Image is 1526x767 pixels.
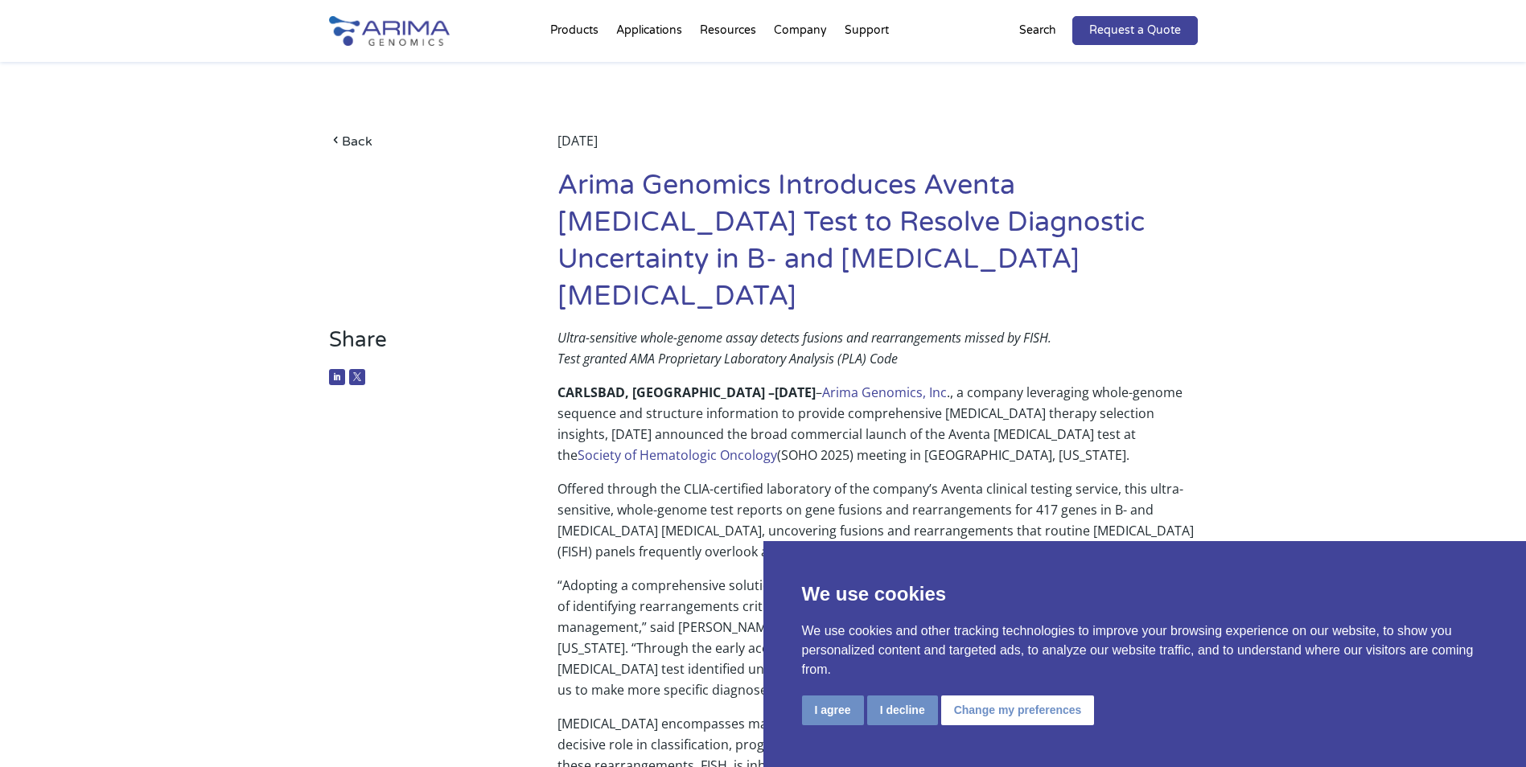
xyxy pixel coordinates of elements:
[557,329,1051,347] em: Ultra-sensitive whole-genome assay detects fusions and rearrangements missed by FISH.
[867,695,938,725] button: I decline
[941,695,1095,725] button: Change my preferences
[775,383,816,401] b: [DATE]
[578,446,777,464] a: Society of Hematologic Oncology
[557,350,898,367] em: Test granted AMA Proprietary Laboratory Analysis (PLA) Code
[802,695,864,725] button: I agree
[557,478,1197,575] p: Offered through the CLIA-certified laboratory of the company’s Aventa clinical testing service, t...
[557,167,1197,327] h1: Arima Genomics Introduces Aventa [MEDICAL_DATA] Test to Resolve Diagnostic Uncertainty in B- and ...
[557,383,775,401] b: CARLSBAD, [GEOGRAPHIC_DATA] –
[329,16,450,46] img: Arima-Genomics-logo
[557,575,1197,713] p: “Adopting a comprehensive solution like the Aventa [MEDICAL_DATA] test means we have a better cha...
[329,327,510,365] h3: Share
[329,130,510,152] a: Back
[802,580,1488,609] p: We use cookies
[1019,20,1056,41] p: Search
[1072,16,1198,45] a: Request a Quote
[802,621,1488,679] p: We use cookies and other tracking technologies to improve your browsing experience on our website...
[557,130,1197,167] div: [DATE]
[822,383,947,401] a: Arima Genomics, Inc
[557,382,1197,478] p: – ., a company leveraging whole-genome sequence and structure information to provide comprehensiv...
